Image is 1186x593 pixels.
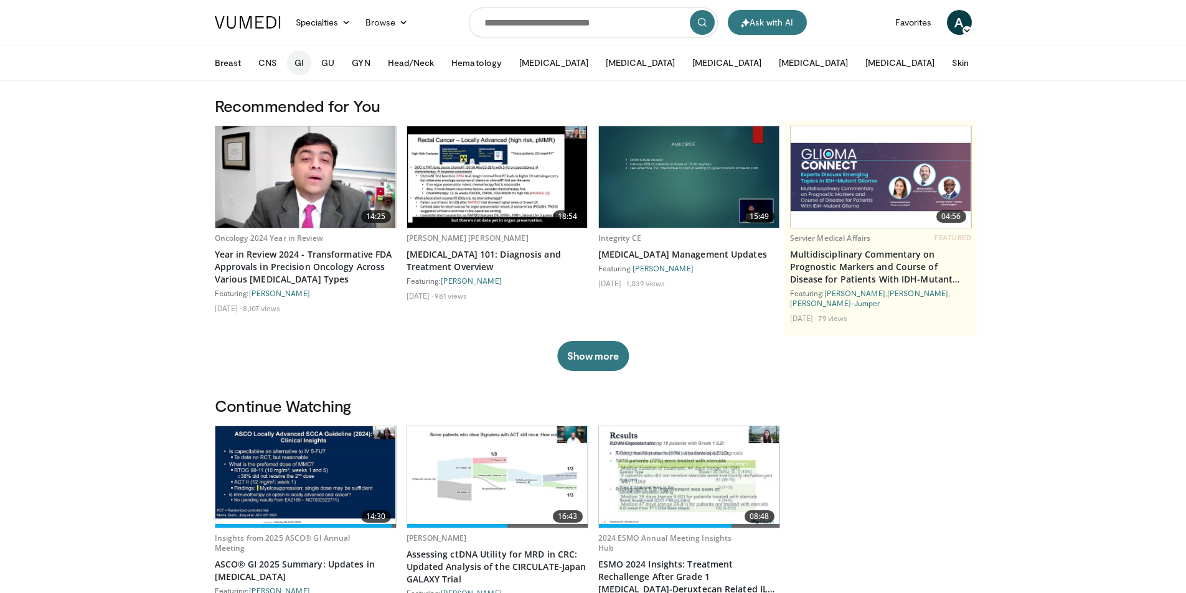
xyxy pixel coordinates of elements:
[215,126,396,228] img: 22cacae0-80e8-46c7-b946-25cff5e656fa.620x360_q85_upscale.jpg
[215,426,396,528] img: dac694d7-4289-4f09-af26-db4cfb40a503.620x360_q85_upscale.jpg
[287,50,311,75] button: GI
[934,233,971,242] span: FEATURED
[215,533,351,553] a: Insights from 2025 ASCO® GI Annual Meeting
[215,16,281,29] img: VuMedi Logo
[435,291,467,301] li: 981 views
[407,426,588,528] img: 7c4afabb-4462-4061-acc8-dd3429e4d804.620x360_q85_upscale.jpg
[358,10,415,35] a: Browse
[441,276,502,285] a: [PERSON_NAME]
[361,510,391,523] span: 14:30
[626,278,665,288] li: 1,039 views
[407,248,588,273] a: [MEDICAL_DATA] 101: Diagnosis and Treatment Overview
[444,50,509,75] button: Hematology
[791,126,971,228] img: 5d70efb0-66ed-4f4a-9783-2b532cf77c72.png.620x360_q85_upscale.jpg
[599,426,779,528] a: 08:48
[745,210,774,223] span: 15:49
[407,291,433,301] li: [DATE]
[512,50,596,75] button: [MEDICAL_DATA]
[407,233,529,243] a: [PERSON_NAME] [PERSON_NAME]
[824,289,885,297] a: [PERSON_NAME]
[215,303,242,313] li: [DATE]
[790,248,972,286] a: Multidisciplinary Commentary on Prognostic Markers and Course of Disease for Patients With IDH-Mu...
[771,50,855,75] button: [MEDICAL_DATA]
[407,426,588,528] a: 16:43
[944,50,976,75] button: Skin
[685,50,769,75] button: [MEDICAL_DATA]
[249,289,310,297] a: [PERSON_NAME]
[344,50,377,75] button: GYN
[790,288,972,308] div: Featuring: , ,
[598,263,780,273] div: Featuring:
[251,50,285,75] button: CNS
[215,558,397,583] a: ASCO® GI 2025 Summary: Updates in [MEDICAL_DATA]
[215,248,397,286] a: Year in Review 2024 - Transformative FDA Approvals in Precision Oncology Across Various [MEDICAL_...
[790,313,817,323] li: [DATE]
[598,533,732,553] a: 2024 ESMO Annual Meeting Insights Hub
[887,289,948,297] a: [PERSON_NAME]
[818,313,847,323] li: 79 views
[407,548,588,586] a: Assessing ctDNA Utility for MRD in CRC: Updated Analysis of the CIRCULATE-Japan GALAXY Trial
[728,10,807,35] button: Ask with AI
[243,303,280,313] li: 8,107 views
[633,264,694,273] a: [PERSON_NAME]
[215,126,396,228] a: 14:25
[215,288,397,298] div: Featuring:
[469,7,718,37] input: Search topics, interventions
[598,50,682,75] button: [MEDICAL_DATA]
[407,533,467,543] a: [PERSON_NAME]
[598,248,780,261] a: [MEDICAL_DATA] Management Updates
[314,50,342,75] button: GU
[215,426,396,528] a: 14:30
[599,426,779,528] img: 1917bfc3-79a3-4986-a76b-3fbd78d00e95.620x360_q85_upscale.jpg
[947,10,972,35] a: A
[599,126,779,228] img: 8121a4fa-fc15-4415-b212-9043dbd65723.620x360_q85_upscale.jpg
[380,50,442,75] button: Head/Neck
[215,396,972,416] h3: Continue Watching
[361,210,391,223] span: 14:25
[215,233,323,243] a: Oncology 2024 Year in Review
[557,341,629,371] button: Show more
[207,50,248,75] button: Breast
[598,233,641,243] a: Integrity CE
[790,233,871,243] a: Servier Medical Affairs
[407,126,588,228] img: f5d819c4-b4a6-4669-943d-399a0cb519e6.620x360_q85_upscale.jpg
[553,210,583,223] span: 18:54
[858,50,942,75] button: [MEDICAL_DATA]
[407,276,588,286] div: Featuring:
[598,278,625,288] li: [DATE]
[288,10,359,35] a: Specialties
[791,126,971,228] a: 04:56
[745,510,774,523] span: 08:48
[888,10,939,35] a: Favorites
[407,126,588,228] a: 18:54
[936,210,966,223] span: 04:56
[553,510,583,523] span: 16:43
[215,96,972,116] h3: Recommended for You
[790,299,880,307] a: [PERSON_NAME]-Jumper
[599,126,779,228] a: 15:49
